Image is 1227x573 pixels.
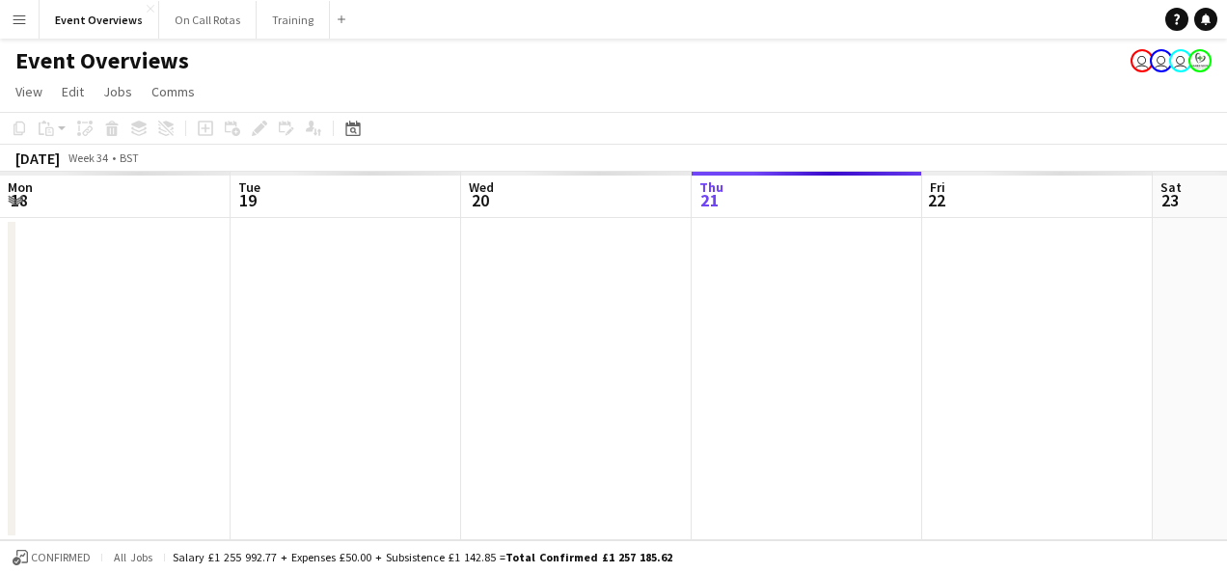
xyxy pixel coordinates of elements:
span: Sat [1160,178,1182,196]
span: Fri [930,178,945,196]
span: Tue [238,178,260,196]
button: Training [257,1,330,39]
button: On Call Rotas [159,1,257,39]
button: Confirmed [10,547,94,568]
a: Jobs [95,79,140,104]
span: 21 [696,189,723,211]
app-user-avatar: Operations Team [1169,49,1192,72]
span: Week 34 [64,150,112,165]
a: Edit [54,79,92,104]
div: Salary £1 255 992.77 + Expenses £50.00 + Subsistence £1 142.85 = [173,550,672,564]
app-user-avatar: Operations Manager [1188,49,1212,72]
span: 19 [235,189,260,211]
span: View [15,83,42,100]
span: Edit [62,83,84,100]
div: [DATE] [15,149,60,168]
span: Confirmed [31,551,91,564]
button: Event Overviews [40,1,159,39]
span: All jobs [110,550,156,564]
app-user-avatar: Operations Team [1131,49,1154,72]
a: Comms [144,79,203,104]
h1: Event Overviews [15,46,189,75]
div: BST [120,150,139,165]
span: Jobs [103,83,132,100]
app-user-avatar: Operations Team [1150,49,1173,72]
span: 22 [927,189,945,211]
a: View [8,79,50,104]
span: Wed [469,178,494,196]
span: Total Confirmed £1 257 185.62 [505,550,672,564]
span: Comms [151,83,195,100]
span: Mon [8,178,33,196]
span: 23 [1158,189,1182,211]
span: 20 [466,189,494,211]
span: Thu [699,178,723,196]
span: 18 [5,189,33,211]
